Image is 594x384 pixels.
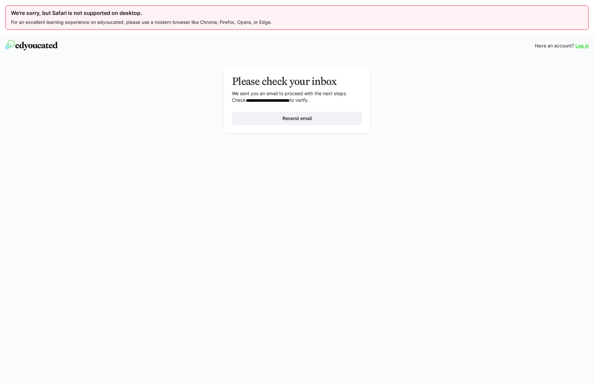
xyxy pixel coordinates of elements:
img: edyoucated [5,40,58,50]
span: Have an account? [535,42,574,49]
a: Log in [575,42,589,49]
p: We sent you an email to proceed with the next steps. Check to verify. [232,90,362,104]
h3: Please check your inbox [232,75,362,88]
p: For an excellent learning experience on edyoucated, please use a modern browser like Chrome, Fire... [11,19,583,26]
div: We're sorry, but Safari is not supported on desktop. [11,10,583,16]
button: Resend email [232,112,362,125]
span: Resend email [281,115,313,122]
